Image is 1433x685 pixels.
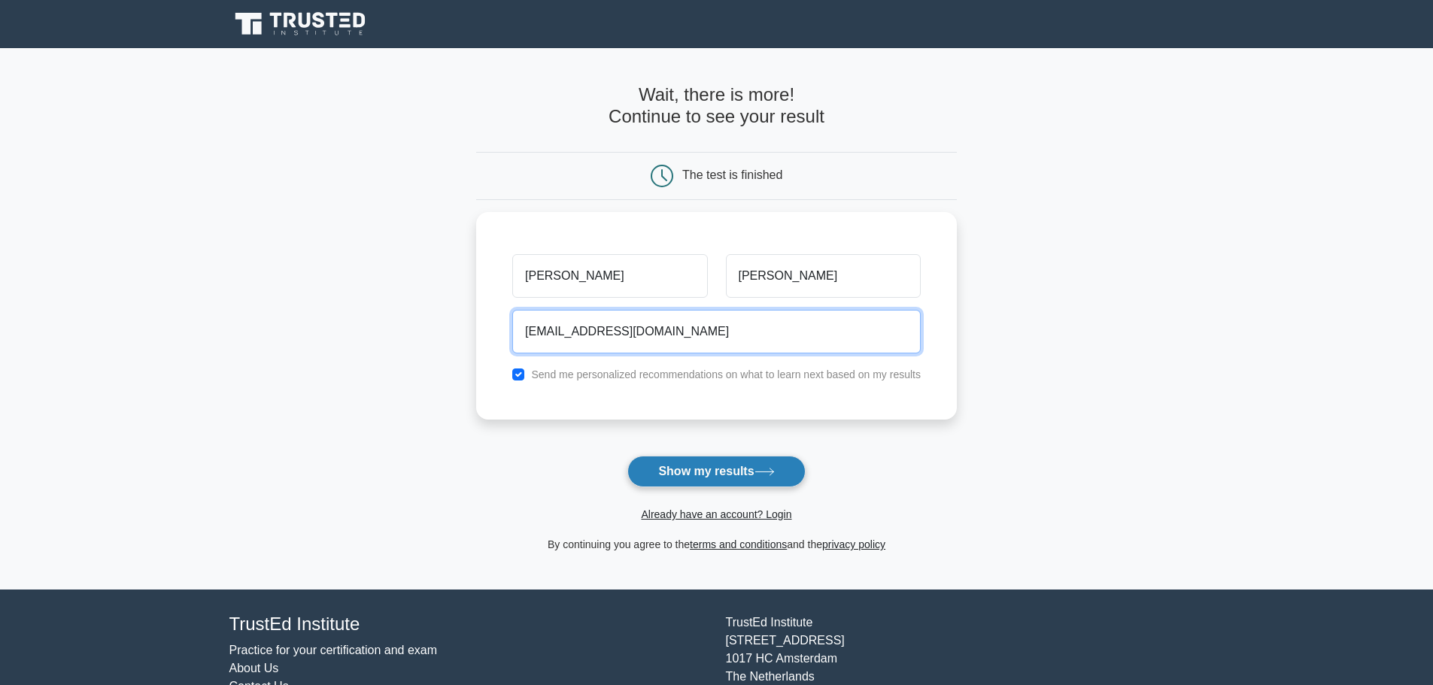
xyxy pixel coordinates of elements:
a: Already have an account? Login [641,508,791,520]
input: Email [512,310,921,353]
h4: TrustEd Institute [229,614,708,635]
a: Practice for your certification and exam [229,644,438,656]
div: The test is finished [682,168,782,181]
input: First name [512,254,707,298]
label: Send me personalized recommendations on what to learn next based on my results [531,368,921,380]
a: privacy policy [822,538,885,550]
h4: Wait, there is more! Continue to see your result [476,84,957,128]
div: By continuing you agree to the and the [467,535,966,553]
a: About Us [229,662,279,674]
input: Last name [726,254,921,298]
a: terms and conditions [690,538,787,550]
button: Show my results [627,456,805,487]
